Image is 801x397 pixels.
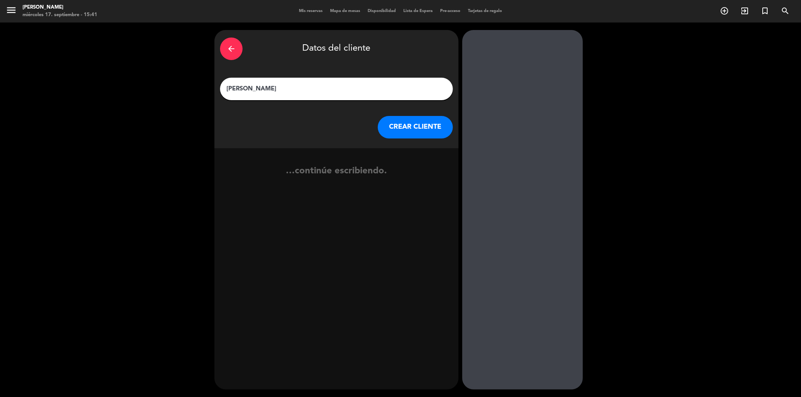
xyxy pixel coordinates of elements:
i: search [781,6,790,15]
span: Mis reservas [295,9,326,13]
span: Pre-acceso [436,9,464,13]
i: arrow_back [227,44,236,53]
span: Mapa de mesas [326,9,364,13]
i: menu [6,5,17,16]
div: Datos del cliente [220,36,453,62]
span: Lista de Espera [400,9,436,13]
input: Escriba nombre, correo electrónico o número de teléfono... [226,84,447,94]
i: add_circle_outline [720,6,729,15]
span: Disponibilidad [364,9,400,13]
div: miércoles 17. septiembre - 15:41 [23,11,97,19]
i: turned_in_not [760,6,769,15]
i: exit_to_app [740,6,749,15]
button: menu [6,5,17,18]
span: Tarjetas de regalo [464,9,506,13]
div: …continúe escribiendo. [214,164,459,192]
button: CREAR CLIENTE [378,116,453,138]
div: [PERSON_NAME] [23,4,97,11]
